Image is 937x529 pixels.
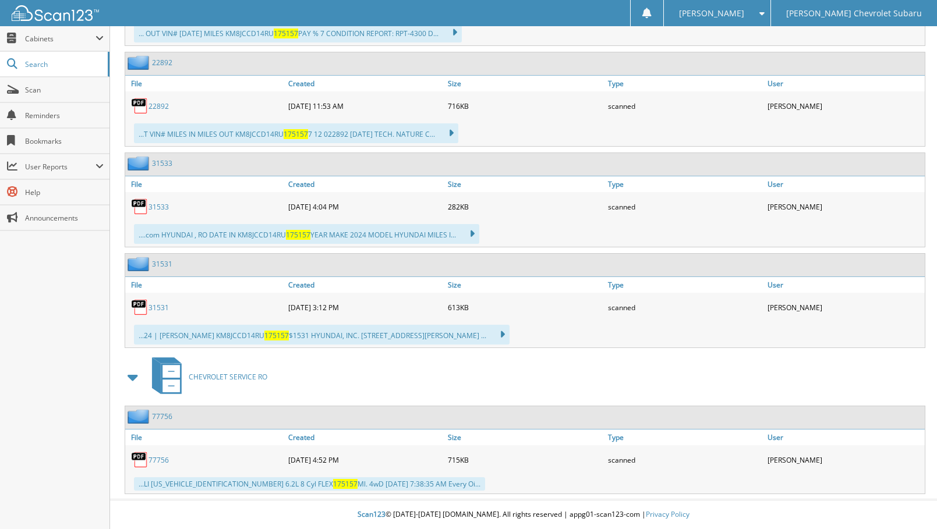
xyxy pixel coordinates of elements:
a: Created [285,76,445,91]
a: Created [285,176,445,192]
img: folder2.png [128,55,152,70]
a: Type [605,76,765,91]
a: Type [605,277,765,293]
a: 77756 [152,411,172,421]
span: 175157 [284,129,308,139]
span: Help [25,187,104,197]
a: User [765,176,925,192]
div: [PERSON_NAME] [765,94,925,118]
span: Scan [25,85,104,95]
img: PDF.png [131,299,148,316]
div: scanned [605,94,765,118]
a: Created [285,277,445,293]
img: folder2.png [128,409,152,424]
a: User [765,277,925,293]
div: [PERSON_NAME] [765,448,925,471]
div: [DATE] 4:52 PM [285,448,445,471]
span: 175157 [264,331,289,340]
img: PDF.png [131,198,148,215]
a: File [125,277,285,293]
a: 31531 [148,303,169,313]
a: Size [445,176,605,192]
a: 22892 [148,101,169,111]
img: scan123-logo-white.svg [12,5,99,21]
div: ....com HYUNDAI , RO DATE IN KM8JCCD14RU YEAR MAKE 2024 MODEL HYUNDAI MILES I... [134,224,479,244]
div: scanned [605,448,765,471]
span: Search [25,59,102,69]
span: Announcements [25,213,104,223]
span: 175157 [286,230,310,240]
a: File [125,176,285,192]
span: Reminders [25,111,104,120]
a: Created [285,429,445,445]
span: [PERSON_NAME] Chevrolet Subaru [786,10,922,17]
a: File [125,76,285,91]
div: [DATE] 4:04 PM [285,195,445,218]
a: CHEVROLET SERVICE RO [145,354,267,400]
img: folder2.png [128,257,152,271]
div: 716KB [445,94,605,118]
a: 77756 [148,455,169,465]
span: [PERSON_NAME] [679,10,744,17]
a: Size [445,76,605,91]
a: 31531 [152,259,172,269]
div: ... OUT VIN# [DATE] MILES KM8JCCD14RU PAY % 7 CONDITION REPORT: RPT-4300 D... [134,23,462,42]
a: Size [445,277,605,293]
a: 31533 [148,202,169,212]
a: Type [605,176,765,192]
img: folder2.png [128,156,152,171]
span: Cabinets [25,34,96,44]
div: 715KB [445,448,605,471]
iframe: Chat Widget [879,473,937,529]
img: PDF.png [131,451,148,468]
div: ...LI [US_VEHICLE_IDENTIFICATION_NUMBER] 6.2L 8 Cyl FLEX Ml. 4wD [DATE] 7:38:35 AM Every Oi... [134,477,485,491]
div: 282KB [445,195,605,218]
span: 175157 [274,29,298,38]
div: ...T VIN# MILES IN MILES OUT KM8JCCD14RU 7 12 022892 [DATE] TECH. NATURE C... [134,123,458,143]
a: Type [605,429,765,445]
span: Bookmarks [25,136,104,146]
div: © [DATE]-[DATE] [DOMAIN_NAME]. All rights reserved | appg01-scan123-com | [110,500,937,529]
a: 22892 [152,58,172,68]
a: User [765,429,925,445]
a: 31533 [152,158,172,168]
a: Privacy Policy [646,509,690,519]
span: User Reports [25,162,96,172]
div: [DATE] 3:12 PM [285,296,445,319]
span: Scan123 [358,509,386,519]
div: scanned [605,296,765,319]
div: [PERSON_NAME] [765,296,925,319]
span: 175157 [333,479,358,489]
a: File [125,429,285,445]
span: CHEVROLET SERVICE RO [189,372,267,382]
div: ...24 | [PERSON_NAME] KM8JCCD14RU $1531 HYUNDAI, INC. [STREET_ADDRESS][PERSON_NAME] ... [134,325,510,345]
a: Size [445,429,605,445]
a: User [765,76,925,91]
div: [DATE] 11:53 AM [285,94,445,118]
div: [PERSON_NAME] [765,195,925,218]
div: scanned [605,195,765,218]
img: PDF.png [131,97,148,115]
div: 613KB [445,296,605,319]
